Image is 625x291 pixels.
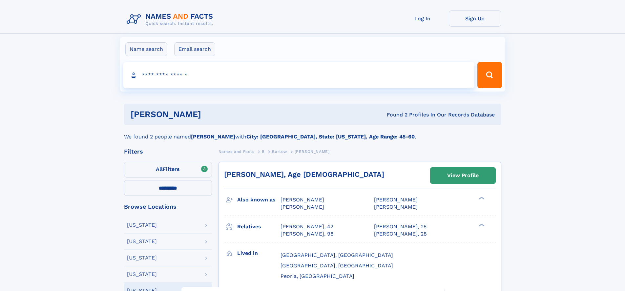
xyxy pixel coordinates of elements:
label: Email search [174,42,215,56]
div: [US_STATE] [127,239,157,244]
div: [US_STATE] [127,272,157,277]
span: [PERSON_NAME] [295,149,330,154]
div: View Profile [447,168,479,183]
span: B [262,149,265,154]
b: City: [GEOGRAPHIC_DATA], State: [US_STATE], Age Range: 45-60 [246,134,415,140]
span: All [156,166,163,172]
a: Log In [396,10,449,27]
a: [PERSON_NAME], 42 [281,223,333,230]
b: [PERSON_NAME] [191,134,235,140]
button: Search Button [477,62,502,88]
div: ❯ [477,223,485,227]
a: Bartow [272,147,287,156]
a: [PERSON_NAME], 25 [374,223,427,230]
div: Browse Locations [124,204,212,210]
a: [PERSON_NAME], 98 [281,230,334,238]
span: Peoria, [GEOGRAPHIC_DATA] [281,273,354,279]
a: [PERSON_NAME], 28 [374,230,427,238]
span: [GEOGRAPHIC_DATA], [GEOGRAPHIC_DATA] [281,262,393,269]
h3: Relatives [237,221,281,232]
div: Found 2 Profiles In Our Records Database [294,111,495,118]
a: Sign Up [449,10,501,27]
label: Name search [125,42,167,56]
span: [PERSON_NAME] [281,204,324,210]
span: [PERSON_NAME] [281,197,324,203]
div: [US_STATE] [127,255,157,260]
div: We found 2 people named with . [124,125,501,141]
div: ❯ [477,196,485,200]
a: Names and Facts [219,147,255,156]
img: Logo Names and Facts [124,10,219,28]
h3: Also known as [237,194,281,205]
a: B [262,147,265,156]
span: [GEOGRAPHIC_DATA], [GEOGRAPHIC_DATA] [281,252,393,258]
div: [US_STATE] [127,222,157,228]
h1: [PERSON_NAME] [131,110,294,118]
input: search input [123,62,475,88]
a: [PERSON_NAME], Age [DEMOGRAPHIC_DATA] [224,170,384,178]
span: [PERSON_NAME] [374,197,418,203]
div: Filters [124,149,212,155]
span: [PERSON_NAME] [374,204,418,210]
span: Bartow [272,149,287,154]
h3: Lived in [237,248,281,259]
label: Filters [124,162,212,177]
a: View Profile [430,168,495,183]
